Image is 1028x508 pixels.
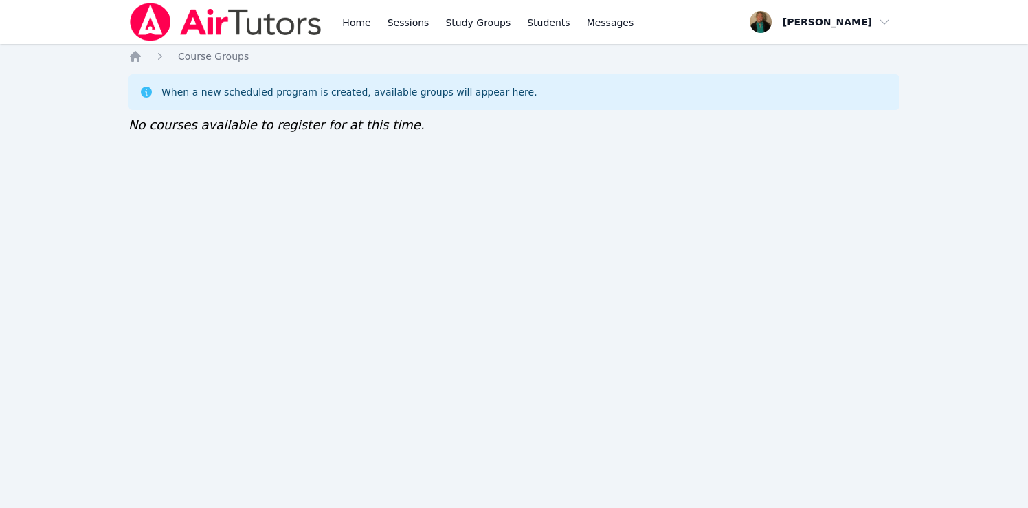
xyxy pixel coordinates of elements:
[128,118,425,132] span: No courses available to register for at this time.
[161,85,537,99] div: When a new scheduled program is created, available groups will appear here.
[128,49,899,63] nav: Breadcrumb
[128,3,323,41] img: Air Tutors
[178,49,249,63] a: Course Groups
[178,51,249,62] span: Course Groups
[587,16,634,30] span: Messages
